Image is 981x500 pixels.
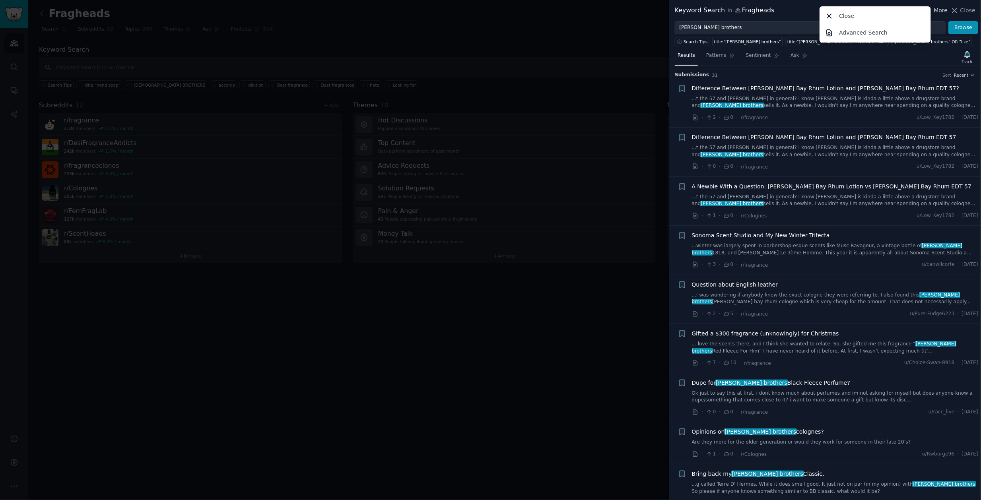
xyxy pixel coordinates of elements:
span: [DATE] [962,409,978,416]
span: Submission s [675,72,709,79]
span: r/fragrance [741,262,768,268]
span: · [719,310,721,318]
span: 0 [706,163,716,170]
span: [PERSON_NAME] brothers [700,103,764,108]
a: Opinions on[PERSON_NAME] brotherscolognes? [692,428,824,436]
span: [PERSON_NAME] brothers [692,341,956,354]
span: 0 [723,114,733,121]
button: Close [950,6,975,15]
span: · [701,113,703,122]
span: 0 [723,451,733,458]
span: · [739,359,741,367]
span: u/racc_live [929,409,955,416]
span: · [719,359,721,367]
span: · [701,310,703,318]
span: · [958,359,959,366]
a: Results [675,49,698,66]
span: · [736,261,738,269]
span: · [736,408,738,416]
span: · [958,451,959,458]
a: ...t the 57 and [PERSON_NAME] in general? I know [PERSON_NAME] is kinda a little above a drugstor... [692,194,979,207]
span: 0 [723,163,733,170]
a: title:"[PERSON_NAME] brothers" AND title:"like" [786,37,889,46]
span: · [736,163,738,171]
span: in [728,7,732,14]
span: · [736,211,738,220]
a: Ask [788,49,810,66]
span: · [736,450,738,458]
span: Results [678,52,695,59]
span: u/Rwburge96 [922,451,955,458]
a: ...I was wondering if anybody knew the exact cologne they were referring to. I also found this[PE... [692,292,979,306]
span: 2 [706,310,716,318]
a: A Newbie With a Question: [PERSON_NAME] Bay Rhum Lotion vs [PERSON_NAME] Bay Rhum EDT 57 [692,182,972,191]
span: u/Pure-Fudge6223 [910,310,955,318]
span: 10 [723,359,736,366]
span: 0 [706,409,716,416]
a: ... love the scents there, and I think she wanted to relate. So, she gifted me this fragrance “[P... [692,341,979,355]
span: [DATE] [962,310,978,318]
span: 0 [723,212,733,219]
a: Sentiment [743,49,782,66]
span: · [719,450,721,458]
span: Ask [791,52,799,59]
p: Close [839,12,854,20]
span: [PERSON_NAME] brothers [731,471,804,477]
button: Track [959,49,975,66]
span: · [701,261,703,269]
span: Patterns [706,52,726,59]
a: Bring back my[PERSON_NAME] brothersClassic. [692,470,825,478]
span: 0 [723,409,733,416]
span: [PERSON_NAME] brothers [715,380,788,386]
span: [DATE] [962,451,978,458]
a: Question about English leather [692,281,778,289]
span: · [958,163,959,170]
span: r/fragrance [741,409,768,415]
span: · [719,408,721,416]
span: · [958,114,959,121]
span: Dupe for Black Fleece Perfume? [692,379,851,387]
span: [DATE] [962,114,978,121]
span: 1 [706,451,716,458]
div: Track [962,59,973,64]
span: · [958,310,959,318]
a: Difference Between [PERSON_NAME] Bay Rhum Lotion and [PERSON_NAME] Bay Rhum EDT 57 [692,133,956,141]
span: · [701,163,703,171]
p: Advanced Search [839,29,888,37]
span: u/Low_Key1782 [917,114,955,121]
button: Recent [954,72,975,78]
span: [PERSON_NAME] brothers [700,152,764,157]
span: · [719,163,721,171]
span: u/canwllcorfe [922,261,955,268]
span: Search Tips [684,39,708,45]
span: · [736,310,738,318]
div: Keyword Search Fragheads [675,6,775,16]
span: Opinions on colognes? [692,428,824,436]
span: · [736,113,738,122]
input: Try a keyword related to your business [675,21,946,35]
a: Patterns [703,49,737,66]
a: Sonoma Scent Studio and My New Winter Trifecta [692,231,830,240]
button: More [926,6,948,15]
span: 31 [712,73,718,78]
a: Difference Between [PERSON_NAME] Bay Rhum Lotion and [PERSON_NAME] Bay Rhum EDT 57? [692,84,960,93]
span: u/Low_Key1782 [917,212,955,219]
span: Sentiment [746,52,771,59]
a: ...winter was largely spent in barbershop-esque scents like Musc Ravageur, a vintage bottle of[PE... [692,242,979,256]
span: r/Colognes [741,452,767,457]
span: · [719,261,721,269]
span: r/Colognes [741,213,767,219]
span: r/fragrance [741,164,768,170]
span: u/Low_Key1782 [917,163,955,170]
span: 5 [723,310,733,318]
a: Advanced Search [821,24,930,41]
span: [PERSON_NAME] brothers [724,428,797,435]
div: "[PERSON_NAME] brothers" OR "like" [893,39,970,45]
span: · [958,261,959,268]
a: Are they more for the older generation or would they work for someone in their late 20’s? [692,439,979,446]
button: Browse [948,21,978,35]
a: Gifted a $300 fragrance (unknowingly) for Christmas [692,329,839,338]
